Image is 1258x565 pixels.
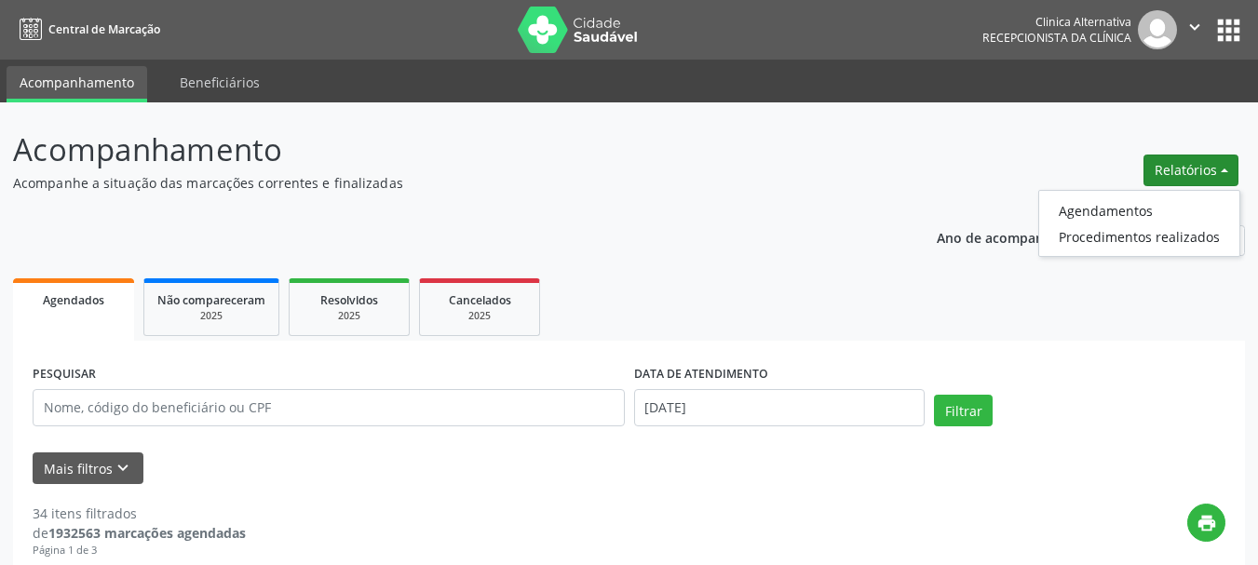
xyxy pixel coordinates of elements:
[13,173,875,193] p: Acompanhe a situação das marcações correntes e finalizadas
[1138,10,1177,49] img: img
[937,225,1102,249] p: Ano de acompanhamento
[33,452,143,485] button: Mais filtroskeyboard_arrow_down
[1184,17,1205,37] i: 
[1212,14,1245,47] button: apps
[1177,10,1212,49] button: 
[320,292,378,308] span: Resolvidos
[982,30,1131,46] span: Recepcionista da clínica
[33,360,96,389] label: PESQUISAR
[7,66,147,102] a: Acompanhamento
[934,395,993,426] button: Filtrar
[33,389,625,426] input: Nome, código do beneficiário ou CPF
[157,309,265,323] div: 2025
[157,292,265,308] span: Não compareceram
[48,21,160,37] span: Central de Marcação
[1038,190,1240,257] ul: Relatórios
[33,543,246,558] div: Página 1 de 3
[634,360,768,389] label: DATA DE ATENDIMENTO
[33,523,246,543] div: de
[43,292,104,308] span: Agendados
[48,524,246,542] strong: 1932563 marcações agendadas
[1187,504,1225,542] button: print
[13,14,160,45] a: Central de Marcação
[1039,197,1239,223] a: Agendamentos
[1143,155,1238,186] button: Relatórios
[982,14,1131,30] div: Clinica Alternativa
[634,389,926,426] input: Selecione um intervalo
[167,66,273,99] a: Beneficiários
[33,504,246,523] div: 34 itens filtrados
[303,309,396,323] div: 2025
[449,292,511,308] span: Cancelados
[433,309,526,323] div: 2025
[113,458,133,478] i: keyboard_arrow_down
[13,127,875,173] p: Acompanhamento
[1039,223,1239,249] a: Procedimentos realizados
[1197,513,1217,533] i: print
